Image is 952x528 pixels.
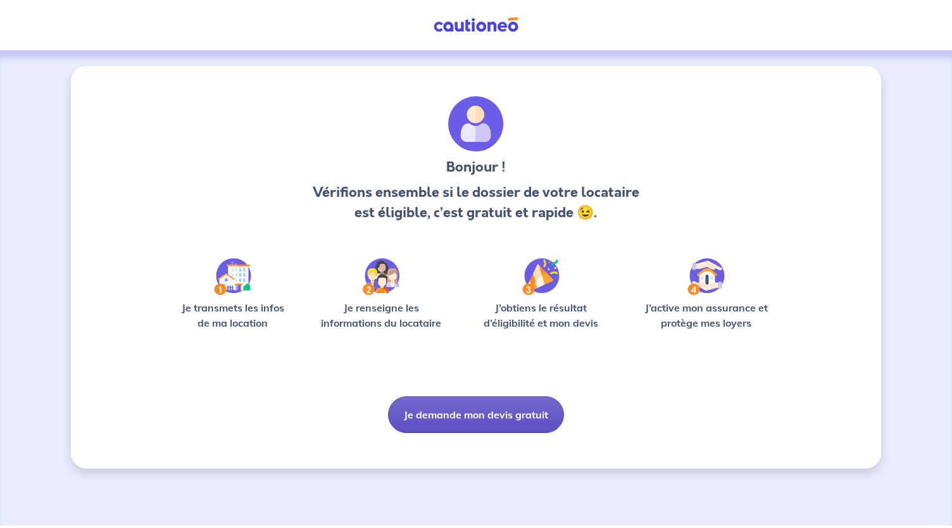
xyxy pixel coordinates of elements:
img: /static/bfff1cf634d835d9112899e6a3df1a5d/Step-4.svg [687,258,725,295]
img: /static/c0a346edaed446bb123850d2d04ad552/Step-2.svg [363,258,399,295]
img: archivate [448,96,504,152]
img: Cautioneo [429,17,523,33]
p: J’obtiens le résultat d’éligibilité et mon devis [470,300,613,330]
h3: Bonjour ! [309,157,642,177]
p: Je renseigne les informations du locataire [313,300,449,330]
p: J’active mon assurance et protège mes loyers [632,300,780,330]
img: /static/90a569abe86eec82015bcaae536bd8e6/Step-1.svg [214,258,251,295]
p: Je transmets les infos de ma location [172,300,293,330]
p: Vérifions ensemble si le dossier de votre locataire est éligible, c’est gratuit et rapide 😉. [309,182,642,223]
img: /static/f3e743aab9439237c3e2196e4328bba9/Step-3.svg [522,258,560,295]
button: Je demande mon devis gratuit [388,396,564,433]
